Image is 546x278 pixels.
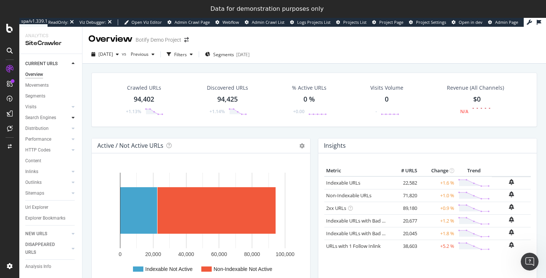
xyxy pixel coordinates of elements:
[25,230,69,238] a: NEW URLS
[25,39,76,48] div: SiteCrawler
[25,189,44,197] div: Sitemaps
[25,60,69,68] a: CURRENT URLS
[245,19,285,25] a: Admin Crawl List
[336,19,367,25] a: Projects List
[244,251,260,257] text: 80,000
[217,95,238,104] div: 94,425
[25,135,69,143] a: Performance
[25,214,77,222] a: Explorer Bookmarks
[276,251,295,257] text: 100,000
[25,71,43,79] div: Overview
[25,168,38,176] div: Inlinks
[389,214,419,227] td: 20,677
[25,189,69,197] a: Sitemaps
[326,217,388,224] a: Indexable URLs with Bad H1
[389,240,419,252] td: 38,603
[456,165,492,176] th: Trend
[25,125,49,132] div: Distribution
[460,108,468,115] div: N/A
[134,95,154,104] div: 94,402
[25,125,69,132] a: Distribution
[324,141,346,151] h4: Insights
[25,241,63,256] div: DISAPPEARED URLS
[419,214,456,227] td: +1.2 %
[389,189,419,202] td: 71,820
[419,227,456,240] td: +1.8 %
[521,253,539,271] iframe: Intercom live chat
[128,51,149,57] span: Previous
[25,204,48,211] div: Url Explorer
[25,157,41,165] div: Content
[19,18,48,24] div: spa/v1.339.1
[145,266,193,272] text: Indexable Not Active
[122,51,128,57] span: vs
[324,165,389,176] th: Metric
[236,51,250,58] div: [DATE]
[25,157,77,165] a: Content
[25,103,69,111] a: Visits
[25,103,36,111] div: Visits
[168,19,210,25] a: Admin Crawl Page
[214,266,272,272] text: Non-Indexable Not Active
[409,19,446,25] a: Project Settings
[25,241,69,256] a: DISAPPEARED URLS
[303,95,315,104] div: 0 %
[326,179,360,186] a: Indexable URLs
[509,242,514,248] div: bell-plus
[452,19,482,25] a: Open in dev
[25,168,69,176] a: Inlinks
[222,19,239,25] span: Webflow
[389,165,419,176] th: # URLS
[178,251,194,257] text: 40,000
[419,189,456,202] td: +1.0 %
[372,19,403,25] a: Project Page
[509,229,514,235] div: bell-plus
[293,108,305,115] div: +0.00
[209,108,225,115] div: +1.14%
[326,243,381,249] a: URLs with 1 Follow Inlink
[119,251,122,257] text: 0
[175,19,210,25] span: Admin Crawl Page
[97,141,163,151] h4: Active / Not Active URLs
[326,192,371,199] a: Non-Indexable URLs
[252,19,285,25] span: Admin Crawl List
[389,227,419,240] td: 20,045
[488,19,518,25] a: Admin Page
[98,51,113,57] span: 2025 Oct. 11th
[25,71,77,79] a: Overview
[299,143,305,148] i: Options
[25,114,69,122] a: Search Engines
[207,84,248,92] div: Discovered URLs
[25,33,76,39] div: Analytics
[385,95,389,104] div: 0
[292,84,326,92] div: % Active URLs
[88,33,133,45] div: Overview
[416,19,446,25] span: Project Settings
[25,82,77,89] a: Movements
[509,204,514,210] div: bell-plus
[211,251,227,257] text: 60,000
[376,108,377,115] div: -
[145,251,161,257] text: 20,000
[25,92,45,100] div: Segments
[25,214,65,222] div: Explorer Bookmarks
[19,18,48,27] a: spa/v1.339.1
[290,19,331,25] a: Logs Projects List
[211,5,324,13] div: Data for demonstration purposes only
[25,146,51,154] div: HTTP Codes
[25,179,69,186] a: Outlinks
[459,19,482,25] span: Open in dev
[215,19,239,25] a: Webflow
[48,19,68,25] div: ReadOnly:
[25,263,77,271] a: Analysis Info
[25,60,58,68] div: CURRENT URLS
[128,48,157,60] button: Previous
[379,19,403,25] span: Project Page
[326,230,407,237] a: Indexable URLs with Bad Description
[25,146,69,154] a: HTTP Codes
[419,240,456,252] td: +5.2 %
[184,37,189,42] div: arrow-right-arrow-left
[25,114,56,122] div: Search Engines
[25,82,49,89] div: Movements
[164,48,196,60] button: Filters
